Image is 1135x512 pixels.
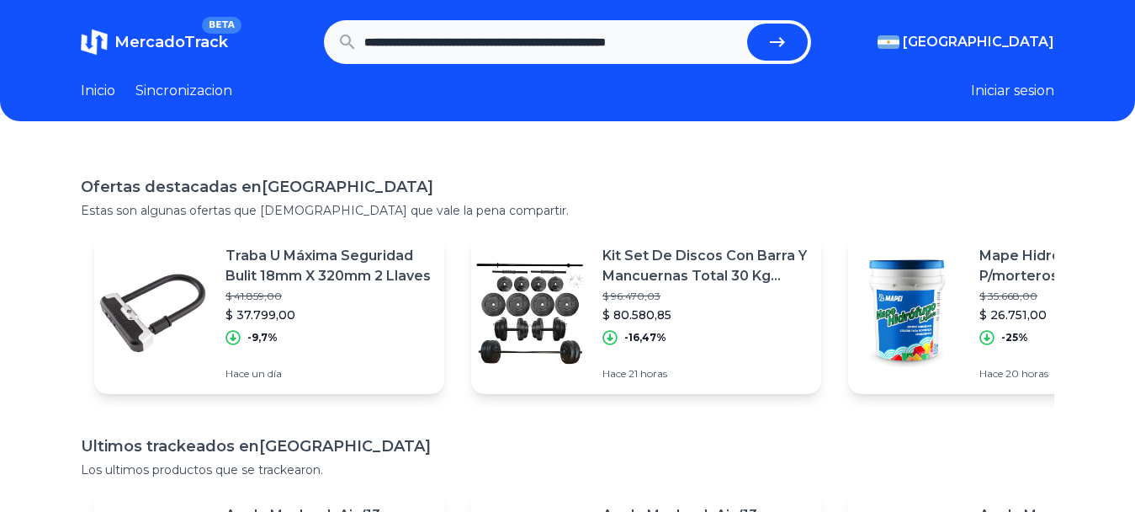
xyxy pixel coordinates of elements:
a: Featured imageKit Set De Discos Con Barra Y Mancuernas Total 30 Kg Sonnos$ 96.470,03$ 80.580,85-1... [471,232,821,394]
p: $ 80.580,85 [602,307,808,323]
a: Sincronizacion [135,81,232,101]
p: -16,47% [624,331,666,344]
h1: Ultimos trackeados en [GEOGRAPHIC_DATA] [81,435,1054,458]
p: Traba U Máxima Seguridad Bulit 18mm X 320mm 2 Llaves [225,246,431,286]
a: MercadoTrackBETA [81,29,228,56]
button: [GEOGRAPHIC_DATA] [878,32,1054,52]
p: Los ultimos productos que se trackearon. [81,461,1054,478]
a: Inicio [81,81,115,101]
p: Hace 21 horas [602,367,808,381]
img: Featured image [471,254,589,372]
h1: Ofertas destacadas en [GEOGRAPHIC_DATA] [81,175,1054,199]
p: Kit Set De Discos Con Barra Y Mancuernas Total 30 Kg Sonnos [602,246,808,286]
a: Featured imageTraba U Máxima Seguridad Bulit 18mm X 320mm 2 Llaves$ 41.859,00$ 37.799,00-9,7%Hace... [94,232,444,394]
img: Featured image [848,254,966,372]
p: Hace un día [225,367,431,381]
p: $ 37.799,00 [225,307,431,323]
span: MercadoTrack [114,33,228,51]
img: Featured image [94,254,212,372]
span: BETA [202,17,241,34]
p: $ 96.470,03 [602,290,808,303]
p: -25% [1001,331,1028,344]
p: $ 41.859,00 [225,290,431,303]
p: Estas son algunas ofertas que [DEMOGRAPHIC_DATA] que vale la pena compartir. [81,202,1054,219]
button: Iniciar sesion [971,81,1054,101]
p: -9,7% [247,331,278,344]
span: [GEOGRAPHIC_DATA] [903,32,1054,52]
img: MercadoTrack [81,29,108,56]
img: Argentina [878,35,899,49]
